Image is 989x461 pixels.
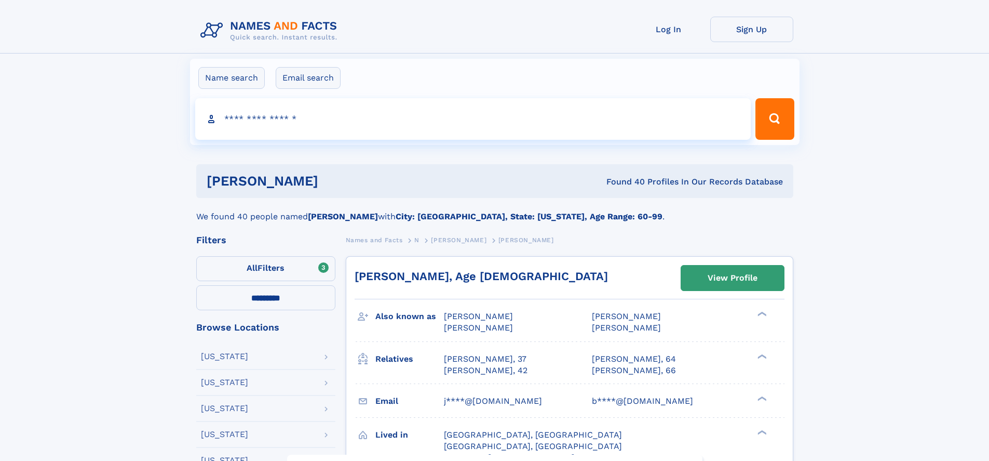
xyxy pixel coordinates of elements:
[708,266,757,290] div: View Profile
[681,266,784,291] a: View Profile
[462,176,783,188] div: Found 40 Profiles In Our Records Database
[755,353,767,360] div: ❯
[755,311,767,318] div: ❯
[627,17,710,42] a: Log In
[498,236,554,244] span: [PERSON_NAME]
[308,212,378,221] b: [PERSON_NAME]
[444,441,622,451] span: [GEOGRAPHIC_DATA], [GEOGRAPHIC_DATA]
[247,263,258,273] span: All
[201,378,248,387] div: [US_STATE]
[201,404,248,413] div: [US_STATE]
[198,67,265,89] label: Name search
[414,236,419,244] span: N
[414,233,419,246] a: N
[444,430,622,440] span: [GEOGRAPHIC_DATA], [GEOGRAPHIC_DATA]
[444,353,526,365] a: [PERSON_NAME], 37
[755,429,767,436] div: ❯
[195,98,751,140] input: search input
[196,256,335,281] label: Filters
[276,67,341,89] label: Email search
[196,198,793,223] div: We found 40 people named with .
[196,323,335,332] div: Browse Locations
[592,353,676,365] a: [PERSON_NAME], 64
[755,98,794,140] button: Search Button
[710,17,793,42] a: Sign Up
[444,323,513,333] span: [PERSON_NAME]
[444,365,527,376] a: [PERSON_NAME], 42
[201,430,248,439] div: [US_STATE]
[755,395,767,402] div: ❯
[396,212,662,221] b: City: [GEOGRAPHIC_DATA], State: [US_STATE], Age Range: 60-99
[444,311,513,321] span: [PERSON_NAME]
[375,350,444,368] h3: Relatives
[196,17,346,45] img: Logo Names and Facts
[201,352,248,361] div: [US_STATE]
[375,392,444,410] h3: Email
[207,175,463,188] h1: [PERSON_NAME]
[375,308,444,325] h3: Also known as
[346,233,403,246] a: Names and Facts
[355,270,608,283] a: [PERSON_NAME], Age [DEMOGRAPHIC_DATA]
[592,365,676,376] a: [PERSON_NAME], 66
[592,323,661,333] span: [PERSON_NAME]
[375,426,444,444] h3: Lived in
[592,311,661,321] span: [PERSON_NAME]
[196,235,335,245] div: Filters
[431,236,486,244] span: [PERSON_NAME]
[431,233,486,246] a: [PERSON_NAME]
